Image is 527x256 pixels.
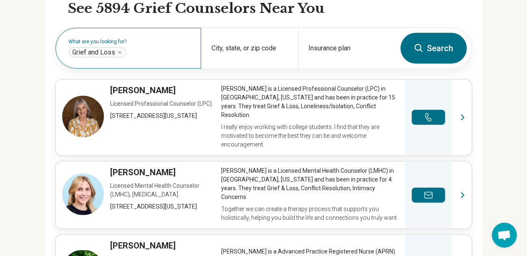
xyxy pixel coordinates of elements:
[412,188,445,203] button: Send a message
[492,223,517,248] div: Open chat
[69,39,191,44] label: What are you looking for?
[69,47,126,57] div: Grief and Loss
[412,110,445,125] button: Make a phone call
[401,33,467,64] button: Search
[73,48,116,57] span: Grief and Loss
[117,50,122,55] button: Grief and Loss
